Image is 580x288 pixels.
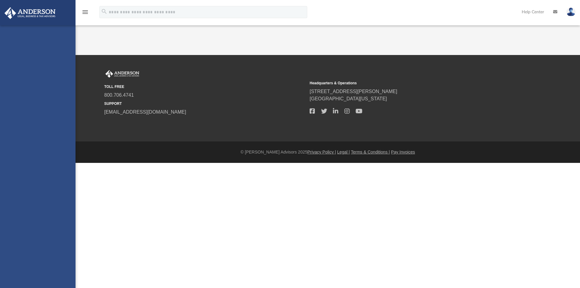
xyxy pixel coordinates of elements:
a: menu [82,11,89,16]
a: Terms & Conditions | [351,150,390,154]
small: TOLL FREE [104,84,305,89]
a: Legal | [337,150,350,154]
img: Anderson Advisors Platinum Portal [3,7,57,19]
a: [STREET_ADDRESS][PERSON_NAME] [310,89,397,94]
small: Headquarters & Operations [310,80,511,86]
img: User Pic [566,8,575,16]
a: [EMAIL_ADDRESS][DOMAIN_NAME] [104,109,186,115]
a: Pay Invoices [391,150,415,154]
i: search [101,8,108,15]
a: [GEOGRAPHIC_DATA][US_STATE] [310,96,387,101]
small: SUPPORT [104,101,305,106]
i: menu [82,8,89,16]
div: © [PERSON_NAME] Advisors 2025 [76,149,580,155]
a: 800.706.4741 [104,92,134,98]
img: Anderson Advisors Platinum Portal [104,70,140,78]
a: Privacy Policy | [308,150,336,154]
